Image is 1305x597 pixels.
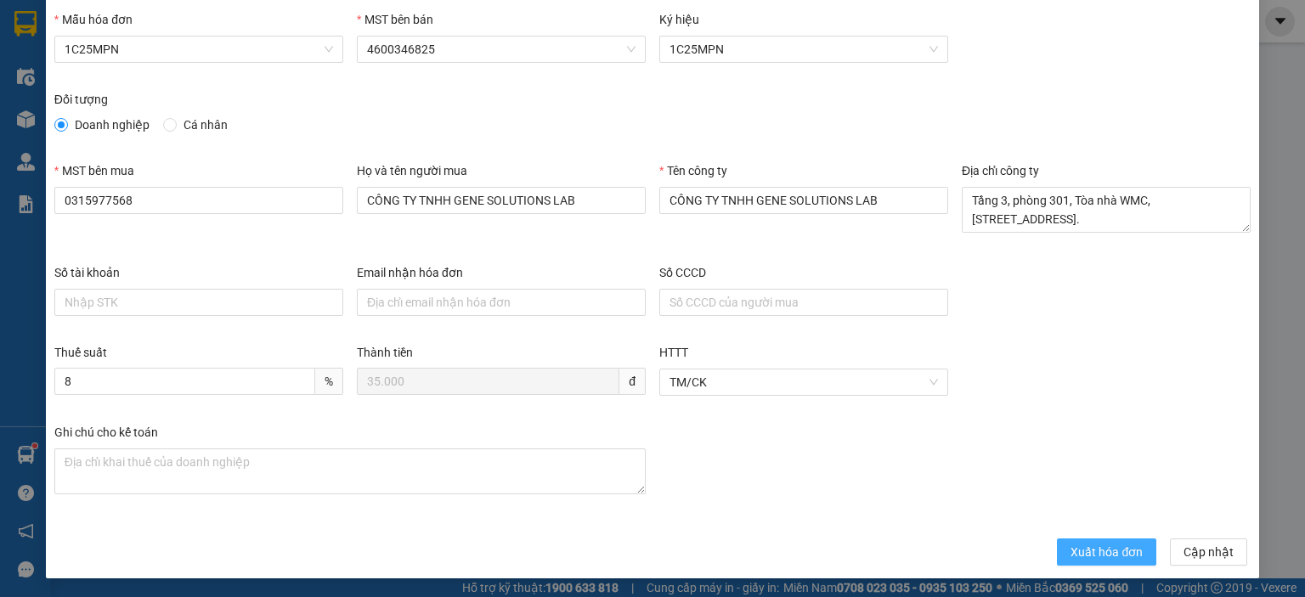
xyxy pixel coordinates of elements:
[54,187,343,214] input: MST bên mua
[54,425,158,439] label: Ghi chú cho kế toán
[54,368,315,395] input: Thuế suất
[669,369,938,395] span: TM/CK
[54,93,108,106] label: Đối tượng
[177,115,234,134] span: Cá nhân
[659,266,706,279] label: Số CCCD
[68,115,156,134] span: Doanh nghiệp
[357,13,433,26] label: MST bên bán
[54,346,107,359] label: Thuế suất
[962,164,1039,177] label: Địa chỉ công ty
[659,13,699,26] label: Ký hiệu
[54,164,134,177] label: MST bên mua
[659,289,948,316] input: Số CCCD
[659,346,688,359] label: HTTT
[367,37,636,62] span: 4600346825
[54,266,120,279] label: Số tài khoản
[1071,543,1143,561] span: Xuất hóa đơn
[1057,538,1156,566] button: Xuất hóa đơn
[65,37,333,62] span: 1C25MPN
[1170,538,1247,566] button: Cập nhật
[357,187,646,214] input: Họ và tên người mua
[357,164,467,177] label: Họ và tên người mua
[54,448,646,494] textarea: Ghi chú đơn hàng Ghi chú cho kế toán
[669,37,938,62] span: 1C25MPN
[54,289,343,316] input: Số tài khoản
[659,164,727,177] label: Tên công ty
[962,187,1251,233] textarea: Địa chỉ công ty
[619,368,646,395] span: đ
[357,346,413,359] label: Thành tiền
[357,289,646,316] input: Email nhận hóa đơn
[659,187,948,214] input: Tên công ty
[1184,543,1234,561] span: Cập nhật
[54,13,133,26] label: Mẫu hóa đơn
[357,266,463,279] label: Email nhận hóa đơn
[315,368,343,395] span: %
